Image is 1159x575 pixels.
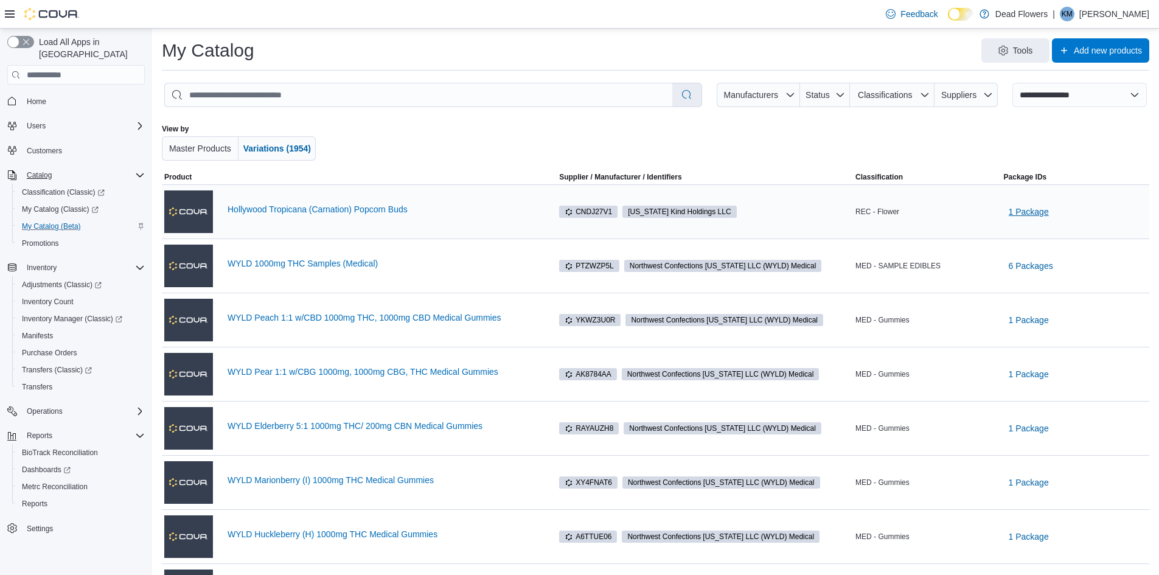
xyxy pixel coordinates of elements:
[12,218,150,235] button: My Catalog (Beta)
[12,361,150,378] a: Transfers (Classic)
[27,263,57,273] span: Inventory
[22,93,145,108] span: Home
[12,235,150,252] button: Promotions
[22,119,50,133] button: Users
[17,185,110,200] a: Classification (Classic)
[1009,206,1049,218] span: 1 Package
[717,83,799,107] button: Manufacturers
[806,90,830,100] span: Status
[622,531,820,543] span: Northwest Confections Colorado LLC (WYLD) Medical
[628,206,731,217] span: [US_STATE] Kind Holdings LLC
[981,38,1049,63] button: Tools
[162,38,254,63] h1: My Catalog
[1009,260,1053,272] span: 6 Packages
[7,87,145,569] nav: Complex example
[565,477,612,488] span: XY4FNAT6
[17,462,75,477] a: Dashboards
[17,380,145,394] span: Transfers
[27,170,52,180] span: Catalog
[17,497,52,511] a: Reports
[2,520,150,537] button: Settings
[27,406,63,416] span: Operations
[1009,314,1049,326] span: 1 Package
[624,260,822,272] span: Northwest Confections Colorado LLC (WYLD) Medical
[238,136,316,161] button: Variations (1954)
[164,461,213,504] img: WYLD Marionberry (I) 1000mg THC Medical Gummies
[22,260,61,275] button: Inventory
[855,172,903,182] span: Classification
[27,431,52,441] span: Reports
[565,206,612,217] span: CNDJ27V1
[22,144,67,158] a: Customers
[853,259,1001,273] div: MED - SAMPLE EDIBLES
[17,277,145,292] span: Adjustments (Classic)
[22,204,99,214] span: My Catalog (Classic)
[627,369,814,380] span: Northwest Confections [US_STATE] LLC (WYLD) Medical
[22,521,145,536] span: Settings
[228,421,554,431] a: WYLD Elderberry 5:1 1000mg THC/ 200mg CBN Medical Gummies
[34,36,145,60] span: Load All Apps in [GEOGRAPHIC_DATA]
[1004,254,1058,278] button: 6 Packages
[559,206,618,218] span: CNDJ27V1
[12,344,150,361] button: Purchase Orders
[27,524,53,534] span: Settings
[22,331,53,341] span: Manifests
[12,444,150,461] button: BioTrack Reconciliation
[17,185,145,200] span: Classification (Classic)
[22,404,145,419] span: Operations
[559,422,619,434] span: RAYAUZH8
[853,421,1001,436] div: MED - Gummies
[900,8,938,20] span: Feedback
[22,119,145,133] span: Users
[27,121,46,131] span: Users
[17,363,97,377] a: Transfers (Classic)
[22,521,58,536] a: Settings
[22,365,92,375] span: Transfers (Classic)
[12,293,150,310] button: Inventory Count
[853,313,1001,327] div: MED - Gummies
[1004,362,1054,386] button: 1 Package
[1004,470,1054,495] button: 1 Package
[17,312,145,326] span: Inventory Manager (Classic)
[853,475,1001,490] div: MED - Gummies
[1053,7,1055,21] p: |
[22,168,145,183] span: Catalog
[559,531,617,543] span: A6TTUE06
[12,276,150,293] a: Adjustments (Classic)
[17,277,106,292] a: Adjustments (Classic)
[624,422,821,434] span: Northwest Confections Colorado LLC (WYLD) Medical
[17,346,82,360] a: Purchase Orders
[559,314,621,326] span: YKWZ3U0R
[2,117,150,134] button: Users
[565,531,611,542] span: A6TTUE06
[565,260,614,271] span: PTZWZP5L
[627,531,814,542] span: Northwest Confections [US_STATE] LLC (WYLD) Medical
[559,368,617,380] span: AK8784AA
[2,167,150,184] button: Catalog
[853,204,1001,219] div: REC - Flower
[17,380,57,394] a: Transfers
[12,495,150,512] button: Reports
[12,184,150,201] a: Classification (Classic)
[1004,308,1054,332] button: 1 Package
[164,245,213,287] img: WYLD 1000mg THC Samples (Medical)
[17,294,78,309] a: Inventory Count
[17,329,145,343] span: Manifests
[22,382,52,392] span: Transfers
[164,190,213,233] img: Hollywood Tropicana (Carnation) Popcorn Buds
[2,142,150,159] button: Customers
[228,475,554,485] a: WYLD Marionberry (I) 1000mg THC Medical Gummies
[565,423,613,434] span: RAYAUZH8
[853,367,1001,382] div: MED - Gummies
[565,369,611,380] span: AK8784AA
[164,353,213,396] img: WYLD Pear 1:1 w/CBG 1000mg, 1000mg CBG, THC Medical Gummies
[559,260,619,272] span: PTZWZP5L
[228,204,554,214] a: Hollywood Tropicana (Carnation) Popcorn Buds
[22,94,51,109] a: Home
[858,90,912,100] span: Classifications
[1004,200,1054,224] button: 1 Package
[948,8,973,21] input: Dark Mode
[1052,38,1149,63] button: Add new products
[2,259,150,276] button: Inventory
